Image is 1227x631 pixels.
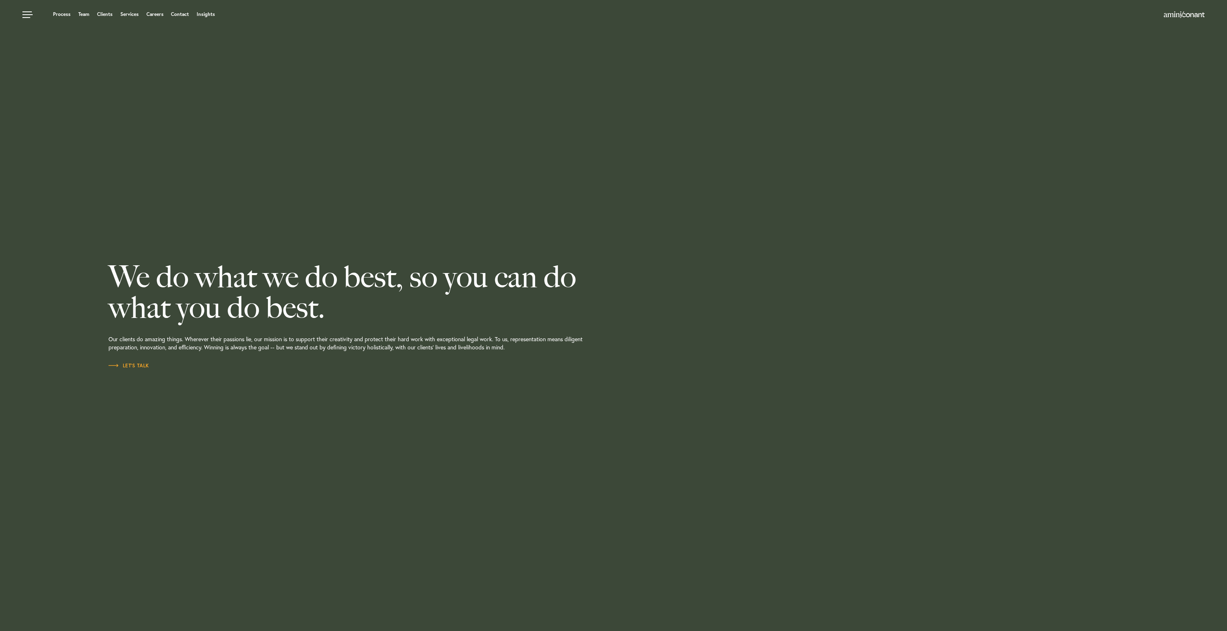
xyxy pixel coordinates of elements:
[109,363,149,368] span: Let’s Talk
[120,12,139,17] a: Services
[109,323,710,362] p: Our clients do amazing things. Wherever their passions lie, our mission is to support their creat...
[53,12,71,17] a: Process
[109,362,149,370] a: Let’s Talk
[171,12,189,17] a: Contact
[97,12,113,17] a: Clients
[109,262,710,323] h2: We do what we do best, so you can do what you do best.
[1164,11,1205,18] img: Amini & Conant
[146,12,164,17] a: Careers
[78,12,89,17] a: Team
[197,12,215,17] a: Insights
